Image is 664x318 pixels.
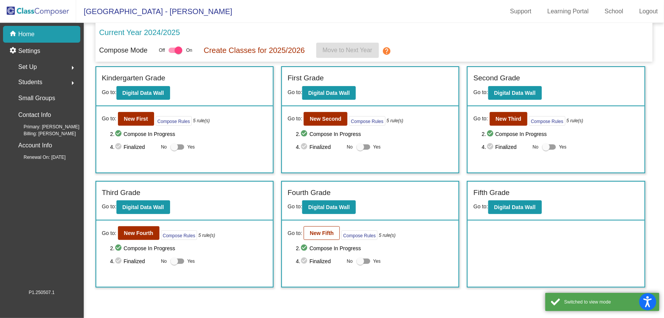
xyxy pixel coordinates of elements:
span: Yes [373,142,381,152]
span: Yes [187,142,195,152]
span: Go to: [473,89,488,95]
mat-icon: arrow_right [68,63,77,72]
span: 2. Compose In Progress [110,244,267,253]
button: Compose Rules [341,230,377,240]
span: On [186,47,192,54]
span: 4. Finalized [110,142,157,152]
span: Yes [187,257,195,266]
button: Move to Next Year [316,43,379,58]
mat-icon: arrow_right [68,78,77,88]
span: Go to: [473,203,488,209]
p: Create Classes for 2025/2026 [204,45,305,56]
span: No [161,144,167,150]
span: Go to: [102,203,116,209]
mat-icon: check_circle [486,129,495,139]
p: Settings [18,46,40,56]
i: 5 rule(s) [193,117,210,124]
span: 2. Compose In Progress [110,129,267,139]
span: Off [159,47,165,54]
span: Yes [559,142,567,152]
button: Digital Data Wall [116,86,170,100]
mat-icon: check_circle [115,244,124,253]
b: New First [124,116,148,122]
a: Learning Portal [541,5,595,18]
span: Go to: [288,229,302,237]
span: Go to: [102,229,116,237]
i: 5 rule(s) [198,232,215,239]
b: Digital Data Wall [494,204,536,210]
a: Logout [633,5,664,18]
span: Primary: [PERSON_NAME] [11,123,80,130]
b: Digital Data Wall [123,204,164,210]
mat-icon: check_circle [300,142,309,152]
p: Small Groups [18,93,55,104]
mat-icon: check_circle [300,257,309,266]
mat-icon: check_circle [300,244,309,253]
i: 5 rule(s) [379,232,396,239]
button: Digital Data Wall [116,200,170,214]
b: New Fifth [310,230,334,236]
p: Current Year 2024/2025 [99,27,180,38]
span: Billing: [PERSON_NAME] [11,130,76,137]
button: Compose Rules [529,116,565,126]
span: 2. Compose In Progress [296,129,453,139]
label: Fourth Grade [288,187,331,198]
i: 5 rule(s) [567,117,583,124]
button: Digital Data Wall [488,200,542,214]
mat-icon: check_circle [300,129,309,139]
button: New Fifth [304,226,340,240]
b: Digital Data Wall [308,204,350,210]
span: 4. Finalized [296,257,343,266]
p: Home [18,30,35,39]
span: Renewal On: [DATE] [11,154,65,161]
span: No [347,258,353,265]
p: Compose Mode [99,45,148,56]
label: Third Grade [102,187,140,198]
button: New First [118,112,154,126]
mat-icon: check_circle [115,257,124,266]
span: Yes [373,257,381,266]
mat-icon: check_circle [486,142,495,152]
span: No [161,258,167,265]
mat-icon: help [382,46,391,56]
mat-icon: home [9,30,18,39]
span: Go to: [102,89,116,95]
button: New Third [490,112,528,126]
button: New Second [304,112,347,126]
label: Fifth Grade [473,187,510,198]
span: [GEOGRAPHIC_DATA] - [PERSON_NAME] [76,5,232,18]
button: Compose Rules [156,116,192,126]
span: Go to: [288,115,302,123]
span: 4. Finalized [482,142,529,152]
button: Compose Rules [161,230,197,240]
span: Go to: [473,115,488,123]
a: Support [504,5,538,18]
b: Digital Data Wall [308,90,350,96]
label: Second Grade [473,73,520,84]
span: 4. Finalized [296,142,343,152]
button: New Fourth [118,226,159,240]
b: Digital Data Wall [494,90,536,96]
div: Switched to view mode [564,299,654,305]
a: School [599,5,629,18]
label: Kindergarten Grade [102,73,166,84]
b: Digital Data Wall [123,90,164,96]
span: Go to: [102,115,116,123]
button: Compose Rules [349,116,385,126]
i: 5 rule(s) [387,117,403,124]
span: 4. Finalized [110,257,157,266]
b: New Third [496,116,522,122]
p: Contact Info [18,110,51,120]
span: No [533,144,538,150]
b: New Fourth [124,230,153,236]
span: Students [18,77,42,88]
button: Digital Data Wall [488,86,542,100]
b: New Second [310,116,341,122]
span: Move to Next Year [323,47,373,53]
mat-icon: settings [9,46,18,56]
span: 2. Compose In Progress [296,244,453,253]
span: No [347,144,353,150]
span: Set Up [18,62,37,72]
span: Go to: [288,203,302,209]
button: Digital Data Wall [302,200,356,214]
